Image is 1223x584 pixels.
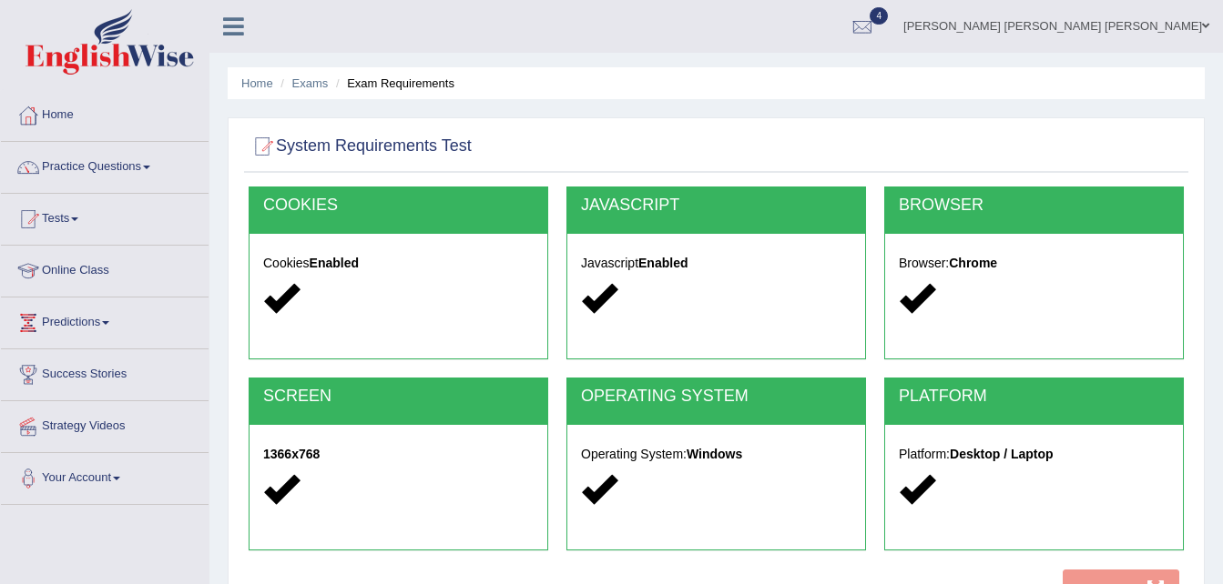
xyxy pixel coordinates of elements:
[1,297,209,343] a: Predictions
[241,76,273,90] a: Home
[310,256,359,270] strong: Enabled
[899,448,1169,461] h5: Platform:
[899,196,1169,215] h2: BROWSER
[292,76,329,90] a: Exams
[331,75,454,92] li: Exam Requirements
[949,256,997,270] strong: Chrome
[899,257,1169,270] h5: Browser:
[950,447,1054,461] strong: Desktop / Laptop
[1,90,209,136] a: Home
[581,257,851,270] h5: Javascript
[263,447,320,461] strong: 1366x768
[581,448,851,461] h5: Operating System:
[1,401,209,447] a: Strategy Videos
[263,388,534,406] h2: SCREEN
[263,196,534,215] h2: COOKIES
[581,388,851,406] h2: OPERATING SYSTEM
[687,447,742,461] strong: Windows
[899,388,1169,406] h2: PLATFORM
[1,194,209,239] a: Tests
[249,133,472,160] h2: System Requirements Test
[870,7,888,25] span: 4
[1,246,209,291] a: Online Class
[263,257,534,270] h5: Cookies
[1,349,209,395] a: Success Stories
[581,196,851,215] h2: JAVASCRIPT
[638,256,688,270] strong: Enabled
[1,142,209,187] a: Practice Questions
[1,453,209,498] a: Your Account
